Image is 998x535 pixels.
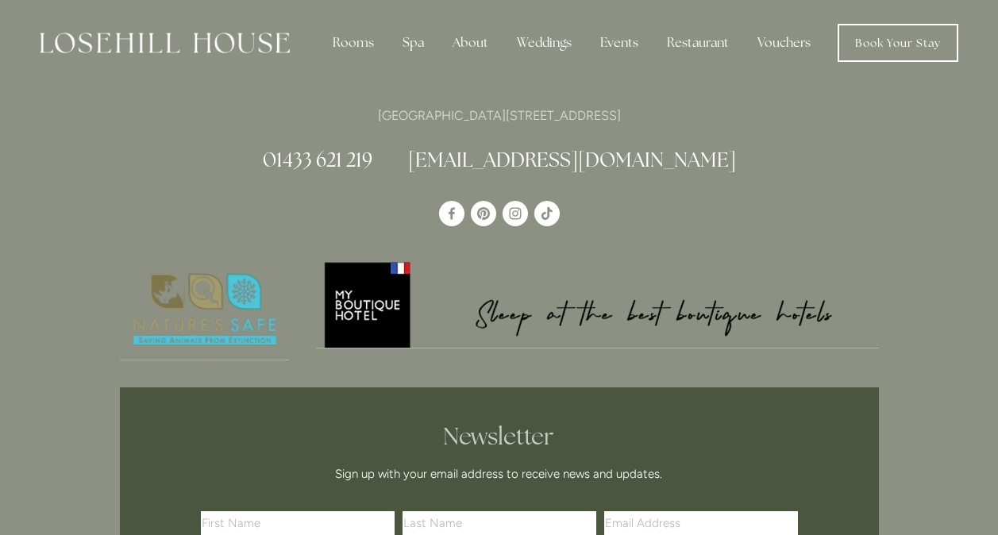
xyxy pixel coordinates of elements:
[316,260,879,348] img: My Boutique Hotel - Logo
[504,27,584,59] div: Weddings
[439,201,464,226] a: Losehill House Hotel & Spa
[604,511,798,535] input: Email Address
[320,27,387,59] div: Rooms
[120,105,879,126] p: [GEOGRAPHIC_DATA][STREET_ADDRESS]
[206,422,792,451] h2: Newsletter
[408,147,736,172] a: [EMAIL_ADDRESS][DOMAIN_NAME]
[838,24,958,62] a: Book Your Stay
[471,201,496,226] a: Pinterest
[745,27,823,59] a: Vouchers
[40,33,290,53] img: Losehill House
[534,201,560,226] a: TikTok
[440,27,501,59] div: About
[316,260,879,348] a: My Boutique Hotel - Logo
[403,511,596,535] input: Last Name
[206,464,792,483] p: Sign up with your email address to receive news and updates.
[263,147,372,172] a: 01433 621 219
[201,511,395,535] input: First Name
[390,27,437,59] div: Spa
[588,27,651,59] div: Events
[120,260,290,360] img: Nature's Safe - Logo
[503,201,528,226] a: Instagram
[654,27,742,59] div: Restaurant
